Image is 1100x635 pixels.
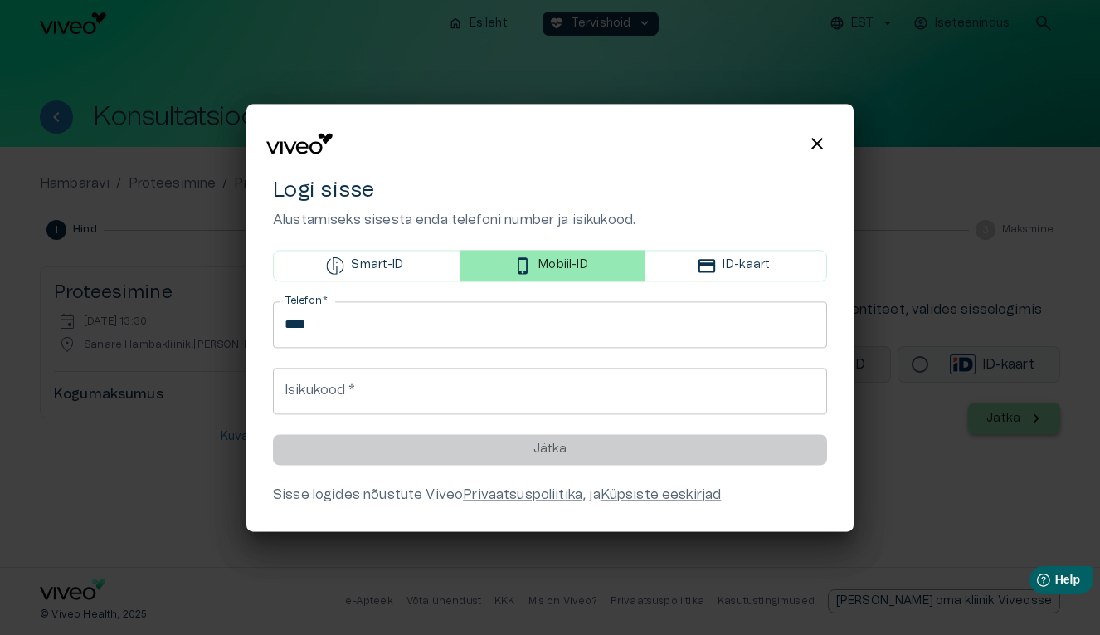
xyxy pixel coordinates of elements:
[801,127,834,160] button: Close login modal
[807,134,827,154] span: close
[273,250,460,281] button: Smart-ID
[538,257,587,275] p: Mobiil-ID
[723,257,770,275] p: ID-kaart
[463,488,582,501] a: Privaatsuspoliitika
[460,250,645,281] button: Mobiil-ID
[266,133,333,154] img: Viveo logo
[645,250,827,281] button: ID-kaart
[285,294,328,308] label: Telefon
[351,257,403,275] p: Smart-ID
[601,488,722,501] a: Küpsiste eeskirjad
[273,210,827,230] p: Alustamiseks sisesta enda telefoni number ja isikukood.
[273,485,827,505] div: Sisse logides nõustute Viveo , ja
[273,177,827,203] h4: Logi sisse
[971,559,1100,606] iframe: Help widget launcher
